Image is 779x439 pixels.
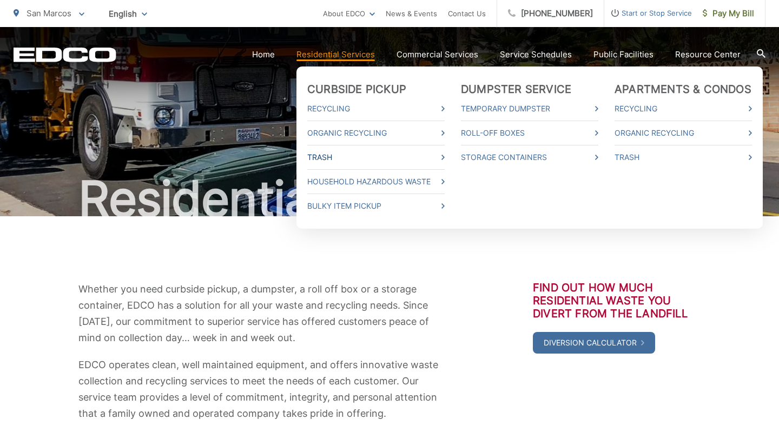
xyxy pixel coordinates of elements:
a: EDCD logo. Return to the homepage. [14,47,116,62]
span: San Marcos [27,8,71,18]
a: Curbside Pickup [307,83,406,96]
a: Organic Recycling [307,127,445,139]
a: Trash [615,151,752,164]
span: Pay My Bill [703,7,754,20]
a: Public Facilities [593,48,653,61]
a: Storage Containers [461,151,598,164]
p: Whether you need curbside pickup, a dumpster, a roll off box or a storage container, EDCO has a s... [78,281,441,346]
a: Bulky Item Pickup [307,199,445,212]
a: Resource Center [675,48,741,61]
a: About EDCO [323,7,375,20]
a: Recycling [615,102,752,115]
a: Dumpster Service [461,83,571,96]
a: Trash [307,151,445,164]
a: Household Hazardous Waste [307,175,445,188]
a: Temporary Dumpster [461,102,598,115]
a: Residential Services [296,48,375,61]
a: Home [252,48,275,61]
a: Commercial Services [397,48,478,61]
a: News & Events [386,7,437,20]
h1: Residential Services [14,172,765,226]
p: EDCO operates clean, well maintained equipment, and offers innovative waste collection and recycl... [78,357,441,422]
a: Recycling [307,102,445,115]
a: Organic Recycling [615,127,752,139]
a: Roll-Off Boxes [461,127,598,139]
span: English [101,4,155,23]
h3: Find out how much residential waste you divert from the landfill [533,281,701,320]
a: Contact Us [448,7,486,20]
a: Apartments & Condos [615,83,751,96]
a: Service Schedules [500,48,572,61]
a: Diversion Calculator [533,332,655,354]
